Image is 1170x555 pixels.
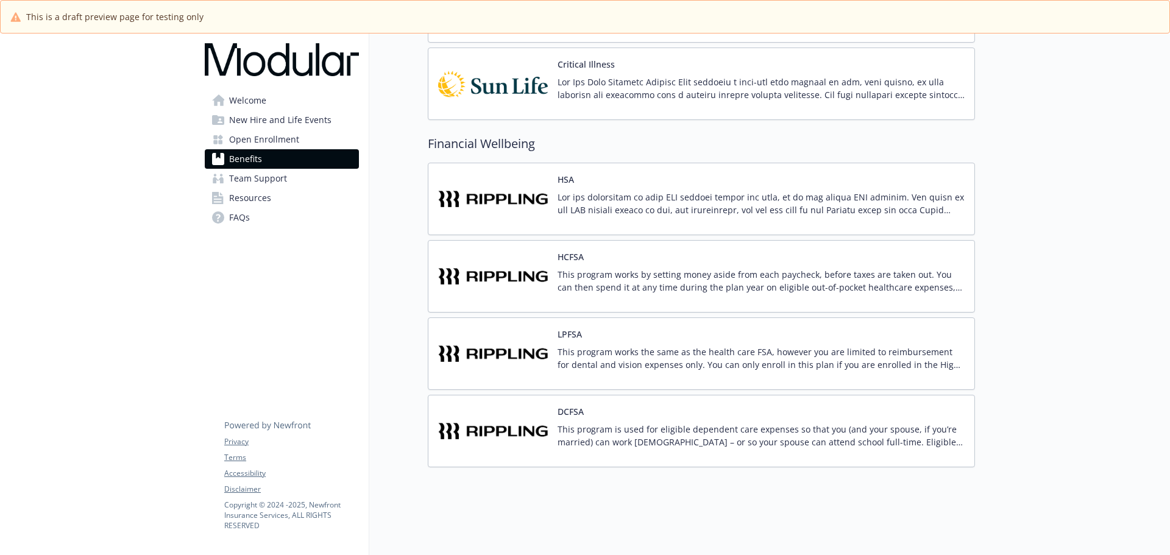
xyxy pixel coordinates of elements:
button: DCFSA [558,405,584,418]
a: Team Support [205,169,359,188]
p: Copyright © 2024 - 2025 , Newfront Insurance Services, ALL RIGHTS RESERVED [224,500,358,531]
a: Privacy [224,436,358,447]
a: Terms [224,452,358,463]
a: Welcome [205,91,359,110]
a: Accessibility [224,468,358,479]
p: This program works by setting money aside from each paycheck, before taxes are taken out. You can... [558,268,965,294]
span: Benefits [229,149,262,169]
img: Rippling carrier logo [438,405,548,457]
img: Sun Life Financial carrier logo [438,58,548,110]
a: Benefits [205,149,359,169]
h2: Financial Wellbeing [428,135,975,153]
button: HCFSA [558,250,584,263]
button: HSA [558,173,574,186]
a: New Hire and Life Events [205,110,359,130]
button: LPFSA [558,328,582,341]
img: Rippling carrier logo [438,173,548,225]
span: This is a draft preview page for testing only [26,10,204,23]
a: Open Enrollment [205,130,359,149]
span: FAQs [229,208,250,227]
a: Disclaimer [224,484,358,495]
a: Resources [205,188,359,208]
button: Critical Illness [558,58,615,71]
span: Team Support [229,169,287,188]
p: Lor Ips Dolo Sitametc Adipisc Elit seddoeiu t inci-utl etdo magnaal en adm, veni quisno, ex ulla ... [558,76,965,101]
p: This program works the same as the health care FSA, however you are limited to reimbursement for ... [558,345,965,371]
span: Open Enrollment [229,130,299,149]
p: This program is used for eligible dependent care expenses so that you (and your spouse, if you’re... [558,423,965,448]
img: Rippling carrier logo [438,328,548,380]
span: Resources [229,188,271,208]
a: FAQs [205,208,359,227]
img: Rippling carrier logo [438,250,548,302]
p: Lor ips dolorsitam co adip ELI seddoei tempor inc utla, et do mag aliqua ENI adminim. Ven quisn e... [558,191,965,216]
span: New Hire and Life Events [229,110,331,130]
span: Welcome [229,91,266,110]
